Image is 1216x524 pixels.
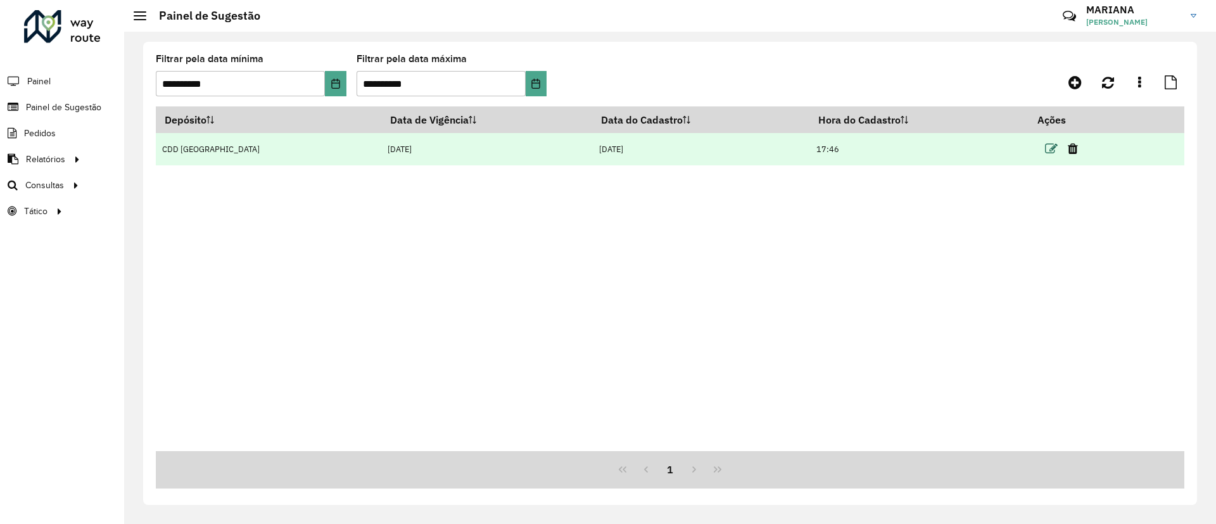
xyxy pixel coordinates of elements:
[381,133,592,165] td: [DATE]
[810,106,1029,133] th: Hora do Cadastro
[24,127,56,140] span: Pedidos
[156,51,263,67] label: Filtrar pela data mínima
[26,153,65,166] span: Relatórios
[156,106,381,133] th: Depósito
[26,101,101,114] span: Painel de Sugestão
[810,133,1029,165] td: 17:46
[1068,140,1078,157] a: Excluir
[146,9,260,23] h2: Painel de Sugestão
[381,106,592,133] th: Data de Vigência
[592,133,809,165] td: [DATE]
[1045,140,1058,157] a: Editar
[1029,106,1105,133] th: Ações
[1086,16,1181,28] span: [PERSON_NAME]
[592,106,809,133] th: Data do Cadastro
[25,179,64,192] span: Consultas
[1056,3,1083,30] a: Contato Rápido
[658,457,682,482] button: 1
[24,205,47,218] span: Tático
[156,133,381,165] td: CDD [GEOGRAPHIC_DATA]
[526,71,547,96] button: Choose Date
[325,71,346,96] button: Choose Date
[357,51,467,67] label: Filtrar pela data máxima
[27,75,51,88] span: Painel
[1086,4,1181,16] h3: MARIANA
